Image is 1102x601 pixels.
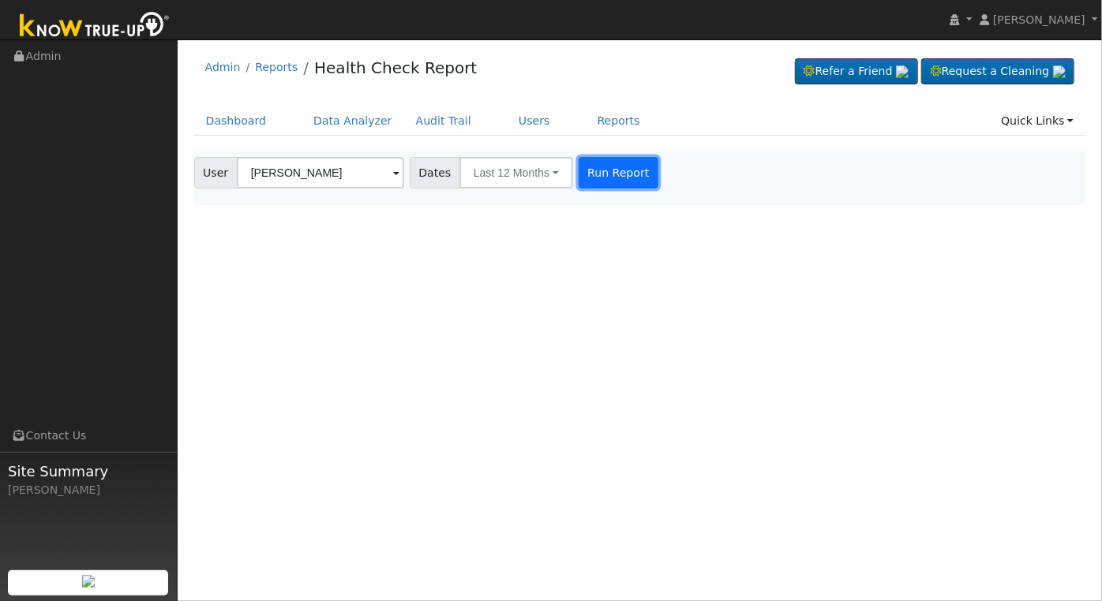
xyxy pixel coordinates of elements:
[302,106,404,136] a: Data Analyzer
[194,157,238,189] span: User
[12,9,178,44] img: Know True-Up
[404,106,483,136] a: Audit Trail
[205,61,241,73] a: Admin
[194,106,279,136] a: Dashboard
[921,58,1074,85] a: Request a Cleaning
[989,106,1085,136] a: Quick Links
[579,157,658,189] button: Run Report
[459,157,573,189] button: Last 12 Months
[8,482,169,498] div: [PERSON_NAME]
[410,157,460,189] span: Dates
[8,461,169,482] span: Site Summary
[237,157,404,189] input: Select a User
[82,575,95,588] img: retrieve
[896,65,909,78] img: retrieve
[586,106,652,136] a: Reports
[795,58,918,85] a: Refer a Friend
[255,61,298,73] a: Reports
[314,58,477,77] a: Health Check Report
[1053,65,1066,78] img: retrieve
[507,106,562,136] a: Users
[993,13,1085,26] span: [PERSON_NAME]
